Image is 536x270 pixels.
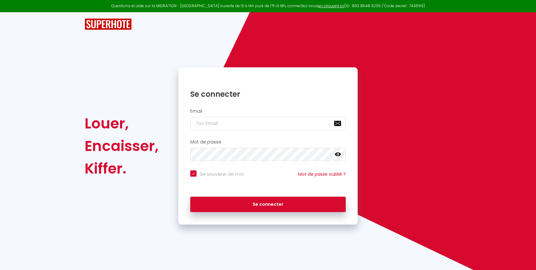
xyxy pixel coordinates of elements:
[85,135,159,157] div: Encaisser,
[85,112,159,135] div: Louer,
[318,3,344,8] a: en cliquant ici
[85,18,132,30] img: SuperHote logo
[85,157,159,180] div: Kiffer.
[190,139,346,145] h2: Mot de passe
[190,197,346,212] button: Se connecter
[190,109,346,114] h2: Email
[298,171,346,177] a: Mot de passe oublié ?
[190,89,346,99] h1: Se connecter
[190,117,346,130] input: Ton Email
